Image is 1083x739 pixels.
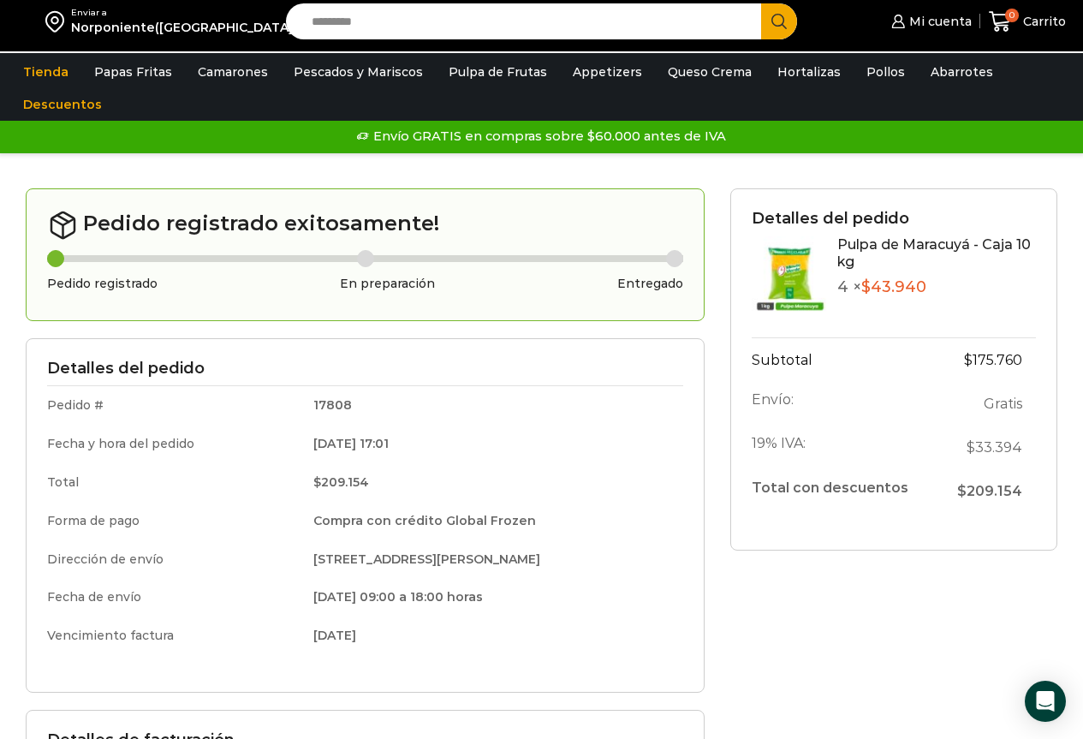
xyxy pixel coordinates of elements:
[47,502,301,540] td: Forma de pago
[301,578,683,617] td: [DATE] 09:00 a 18:00 horas
[967,439,975,456] span: $
[1005,9,1019,22] span: 0
[47,360,683,378] h3: Detalles del pedido
[887,4,971,39] a: Mi cuenta
[769,56,849,88] a: Hortalizas
[47,617,301,652] td: Vencimiento factura
[301,386,683,425] td: 17808
[935,382,1036,426] td: Gratis
[564,56,651,88] a: Appetizers
[1025,681,1066,722] div: Open Intercom Messenger
[285,56,431,88] a: Pescados y Mariscos
[752,426,934,469] th: 19% IVA:
[922,56,1002,88] a: Abarrotes
[837,278,1036,297] p: 4 ×
[47,463,301,502] td: Total
[1019,13,1066,30] span: Carrito
[301,540,683,579] td: [STREET_ADDRESS][PERSON_NAME]
[752,337,934,382] th: Subtotal
[752,210,1036,229] h3: Detalles del pedido
[861,277,871,296] span: $
[47,277,158,291] h3: Pedido registrado
[964,352,973,368] span: $
[989,2,1066,42] a: 0 Carrito
[752,382,934,426] th: Envío:
[861,277,926,296] bdi: 43.940
[313,474,321,490] span: $
[47,386,301,425] td: Pedido #
[45,7,71,36] img: address-field-icon.svg
[761,3,797,39] button: Search button
[858,56,913,88] a: Pollos
[301,617,683,652] td: [DATE]
[440,56,556,88] a: Pulpa de Frutas
[752,469,934,510] th: Total con descuentos
[837,236,1031,269] a: Pulpa de Maracuyá - Caja 10 kg
[957,483,967,499] span: $
[617,277,683,291] h3: Entregado
[301,502,683,540] td: Compra con crédito Global Frozen
[47,210,683,241] h2: Pedido registrado exitosamente!
[967,439,1022,456] span: 33.394
[47,578,301,617] td: Fecha de envío
[659,56,760,88] a: Queso Crema
[189,56,277,88] a: Camarones
[15,56,77,88] a: Tienda
[301,425,683,463] td: [DATE] 17:01
[86,56,181,88] a: Papas Fritas
[47,540,301,579] td: Dirección de envío
[964,352,1022,368] bdi: 175.760
[313,474,369,490] bdi: 209.154
[957,483,1022,499] span: 209.154
[71,7,297,19] div: Enviar a
[340,277,435,291] h3: En preparación
[47,425,301,463] td: Fecha y hora del pedido
[15,88,110,121] a: Descuentos
[905,13,972,30] span: Mi cuenta
[71,19,297,36] div: Norponiente([GEOGRAPHIC_DATA])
